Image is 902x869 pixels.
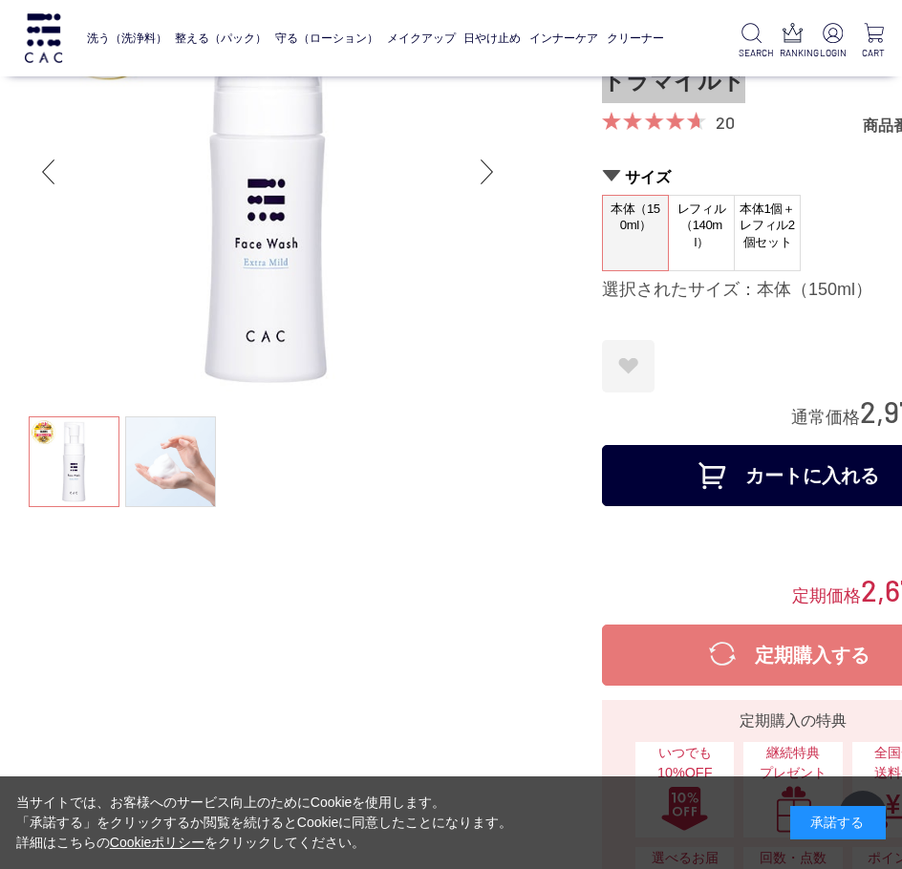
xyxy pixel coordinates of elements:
a: インナーケア [529,18,598,58]
a: 整える（パック） [175,18,267,58]
div: Next slide [468,134,506,210]
a: SEARCH [739,23,764,60]
span: レフィル（140ml） [669,196,734,256]
a: クリーナー [607,18,664,58]
span: いつでも10%OFF [645,743,724,784]
div: Previous slide [29,134,67,210]
span: 継続特典 プレゼント [753,743,832,784]
span: 定期価格 [792,584,861,605]
a: Cookieポリシー [110,835,205,850]
div: 当サイトでは、お客様へのサービス向上のためにCookieを使用します。 「承諾する」をクリックするか閲覧を続けるとCookieに同意したことになります。 詳細はこちらの をクリックしてください。 [16,793,513,853]
a: 日やけ止め [463,18,521,58]
span: 通常価格 [791,408,860,427]
p: RANKING [780,46,805,60]
p: LOGIN [820,46,846,60]
img: logo [22,13,65,63]
a: 20 [716,112,735,133]
a: LOGIN [820,23,846,60]
a: メイクアップ [387,18,456,58]
a: CART [861,23,887,60]
a: 洗う（洗浄料） [87,18,167,58]
span: 本体（150ml） [603,196,668,250]
a: 守る（ローション） [275,18,378,58]
p: SEARCH [739,46,764,60]
p: CART [861,46,887,60]
a: RANKING [780,23,805,60]
span: 本体1個＋レフィル2個セット [735,196,800,256]
div: 承諾する [790,806,886,839]
a: お気に入りに登録する [602,340,655,392]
